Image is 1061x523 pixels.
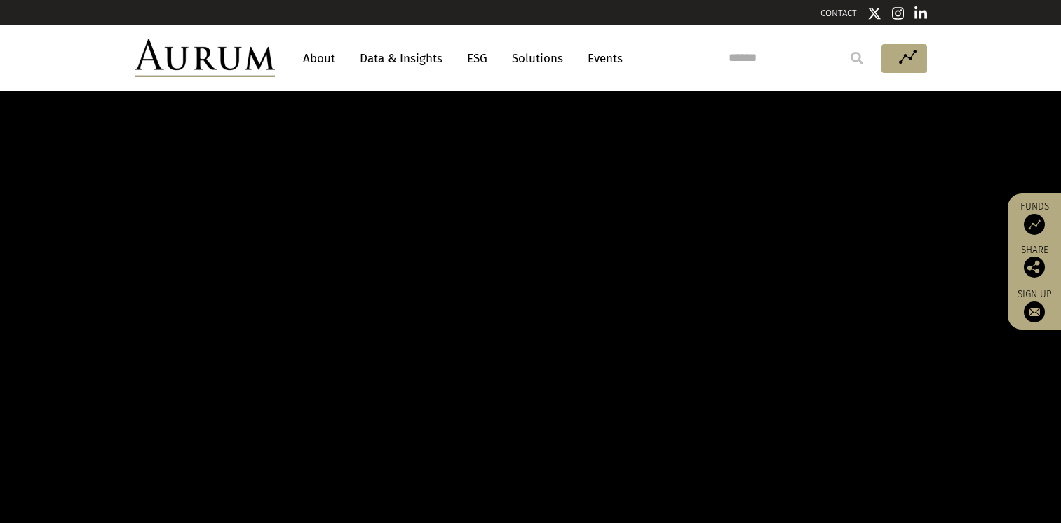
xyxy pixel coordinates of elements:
a: ESG [460,46,494,72]
a: Sign up [1015,288,1054,322]
a: Solutions [505,46,570,72]
a: Events [581,46,623,72]
a: Data & Insights [353,46,450,72]
a: Funds [1015,201,1054,235]
a: About [296,46,342,72]
div: Share [1015,245,1054,278]
img: Twitter icon [867,6,881,20]
img: Linkedin icon [914,6,927,20]
img: Share this post [1024,257,1045,278]
img: Aurum [135,39,275,77]
img: Access Funds [1024,214,1045,235]
img: Sign up to our newsletter [1024,301,1045,322]
a: CONTACT [820,8,857,18]
img: Instagram icon [892,6,905,20]
input: Submit [843,44,871,72]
